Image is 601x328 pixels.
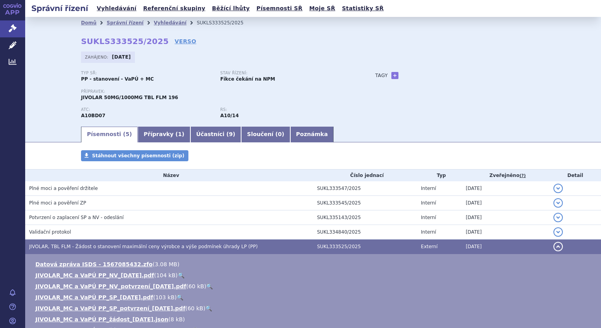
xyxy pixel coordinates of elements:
[141,3,208,14] a: Referenční skupiny
[35,271,593,279] li: ( )
[206,283,213,289] a: 🔍
[210,3,252,14] a: Běžící lhůty
[85,54,110,60] span: Zahájeno:
[35,260,593,268] li: ( )
[553,242,563,251] button: detail
[188,283,204,289] span: 60 kB
[421,186,436,191] span: Interní
[313,196,417,210] td: SUKL333545/2025
[81,89,359,94] p: Přípravek:
[155,261,177,267] span: 3.08 MB
[107,20,144,26] a: Správní řízení
[35,305,185,311] a: JIVOLAR_MC a VaPÚ PP_SP_potvrzení_[DATE].pdf
[35,293,593,301] li: ( )
[220,71,352,76] p: Stav řízení:
[81,127,138,142] a: Písemnosti (5)
[462,210,549,225] td: [DATE]
[229,131,233,137] span: 9
[313,240,417,254] td: SUKL333525/2025
[170,316,183,322] span: 8 kB
[549,170,601,181] th: Detail
[25,170,313,181] th: Název
[553,184,563,193] button: detail
[190,127,241,142] a: Účastníci (9)
[178,272,184,278] a: 🔍
[81,37,169,46] strong: SUKLS333525/2025
[175,37,196,45] a: VERSO
[35,294,153,300] a: JIVOLAR_MC a VaPÚ PP_SP_[DATE].pdf
[220,76,275,82] strong: Fikce čekání na NPM
[553,227,563,237] button: detail
[421,215,436,220] span: Interní
[81,95,178,100] span: JIVOLAR 50MG/1000MG TBL FLM 196
[81,76,154,82] strong: PP - stanovení - VaPÚ + MC
[205,305,212,311] a: 🔍
[125,131,129,137] span: 5
[112,54,131,60] strong: [DATE]
[29,229,71,235] span: Validační protokol
[313,225,417,240] td: SUKL334840/2025
[375,71,388,80] h3: Tagy
[81,71,212,76] p: Typ SŘ:
[462,181,549,196] td: [DATE]
[254,3,305,14] a: Písemnosti SŘ
[313,181,417,196] td: SUKL333547/2025
[278,131,282,137] span: 0
[462,240,549,254] td: [DATE]
[81,150,188,161] a: Stáhnout všechny písemnosti (zip)
[35,304,593,312] li: ( )
[188,305,203,311] span: 60 kB
[29,244,258,249] span: JIVOLAR, TBL FLM - Žádost o stanovení maximální ceny výrobce a výše podmínek úhrady LP (PP)
[241,127,290,142] a: Sloučení (0)
[462,170,549,181] th: Zveřejněno
[313,170,417,181] th: Číslo jednací
[177,294,183,300] a: 🔍
[25,3,94,14] h2: Správní řízení
[35,261,153,267] a: Datová zpráva ISDS - 1567085432.zfo
[35,272,154,278] a: JIVOLAR_MC a VaPÚ PP_NV_[DATE].pdf
[29,215,124,220] span: Potvrzení o zaplacení SP a NV - odeslání
[421,229,436,235] span: Interní
[462,196,549,210] td: [DATE]
[35,315,593,323] li: ( )
[520,173,526,179] abbr: (?)
[220,107,352,112] p: RS:
[197,17,254,29] li: SUKLS333525/2025
[156,272,175,278] span: 104 kB
[35,316,168,322] a: JIVOLAR_MC a VaPÚ PP_žádost_[DATE].json
[339,3,386,14] a: Statistiky SŘ
[92,153,184,158] span: Stáhnout všechny písemnosti (zip)
[178,131,182,137] span: 1
[81,20,96,26] a: Domů
[462,225,549,240] td: [DATE]
[94,3,139,14] a: Vyhledávání
[35,283,186,289] a: JIVOLAR_MC a VaPÚ PP_NV_potvrzení_[DATE].pdf
[313,210,417,225] td: SUKL335143/2025
[553,198,563,208] button: detail
[417,170,462,181] th: Typ
[155,294,175,300] span: 103 kB
[553,213,563,222] button: detail
[290,127,334,142] a: Poznámka
[154,20,186,26] a: Vyhledávání
[81,113,105,118] strong: METFORMIN A SITAGLIPTIN
[307,3,337,14] a: Moje SŘ
[220,113,239,118] strong: metformin a sitagliptin
[138,127,190,142] a: Přípravky (1)
[421,200,436,206] span: Interní
[421,244,437,249] span: Externí
[81,107,212,112] p: ATC:
[35,282,593,290] li: ( )
[29,200,86,206] span: Plné moci a pověření ZP
[29,186,98,191] span: Plné moci a pověření držitele
[391,72,398,79] a: +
